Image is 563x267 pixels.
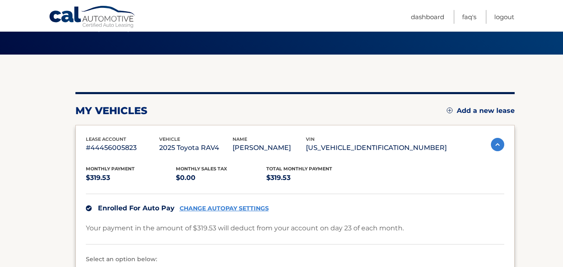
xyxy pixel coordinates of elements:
[49,5,136,30] a: Cal Automotive
[447,107,515,115] a: Add a new lease
[447,107,453,113] img: add.svg
[86,205,92,211] img: check.svg
[159,142,233,154] p: 2025 Toyota RAV4
[306,142,447,154] p: [US_VEHICLE_IDENTIFICATION_NUMBER]
[75,105,148,117] h2: my vehicles
[176,172,266,184] p: $0.00
[86,172,176,184] p: $319.53
[233,142,306,154] p: [PERSON_NAME]
[462,10,476,24] a: FAQ's
[494,10,514,24] a: Logout
[159,136,180,142] span: vehicle
[98,204,175,212] span: Enrolled For Auto Pay
[86,142,159,154] p: #44456005823
[176,166,227,172] span: Monthly sales Tax
[411,10,444,24] a: Dashboard
[86,222,404,234] p: Your payment in the amount of $319.53 will deduct from your account on day 23 of each month.
[266,166,332,172] span: Total Monthly Payment
[306,136,315,142] span: vin
[266,172,357,184] p: $319.53
[180,205,269,212] a: CHANGE AUTOPAY SETTINGS
[233,136,247,142] span: name
[491,138,504,151] img: accordion-active.svg
[86,136,126,142] span: lease account
[86,166,135,172] span: Monthly Payment
[86,255,504,265] p: Select an option below:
